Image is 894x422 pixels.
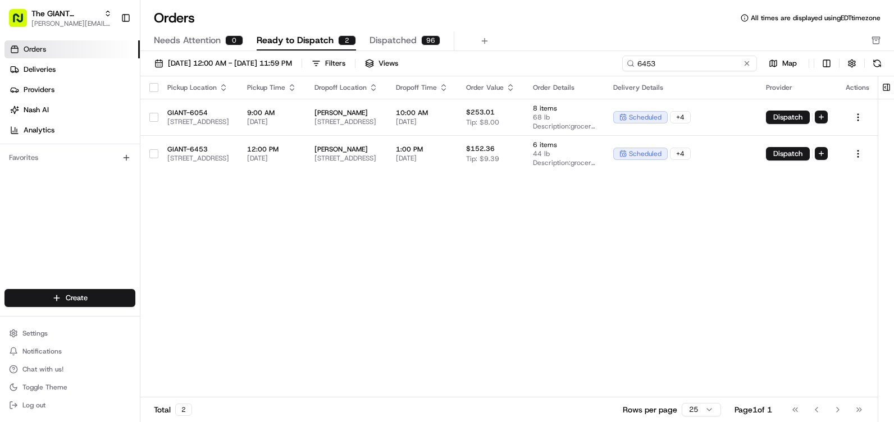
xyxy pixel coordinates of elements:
[396,145,448,154] span: 1:00 PM
[466,83,515,92] div: Order Value
[24,85,54,95] span: Providers
[314,108,378,117] span: [PERSON_NAME]
[4,149,135,167] div: Favorites
[11,107,31,127] img: 1736555255976-a54dd68f-1ca7-489b-9aae-adbdc363a1c4
[396,83,448,92] div: Dropoff Time
[782,58,797,68] span: Map
[22,163,86,174] span: Knowledge Base
[396,108,448,117] span: 10:00 AM
[4,343,135,359] button: Notifications
[370,34,417,47] span: Dispatched
[66,293,88,303] span: Create
[735,404,772,415] div: Page 1 of 1
[466,108,495,117] span: $253.01
[307,56,350,71] button: Filters
[154,9,195,27] h1: Orders
[175,403,192,416] div: 2
[24,125,54,135] span: Analytics
[247,154,297,163] span: [DATE]
[4,101,140,119] a: Nash AI
[11,11,34,34] img: Nash
[396,117,448,126] span: [DATE]
[629,113,662,122] span: scheduled
[4,325,135,341] button: Settings
[22,383,67,392] span: Toggle Theme
[22,347,62,356] span: Notifications
[247,83,297,92] div: Pickup Time
[4,121,140,139] a: Analytics
[31,8,99,19] button: The GIANT Company
[225,35,243,45] div: 0
[766,147,810,160] button: Dispatch
[623,404,677,415] p: Rows per page
[761,57,804,70] button: Map
[766,111,810,124] button: Dispatch
[466,154,499,163] span: Tip: $9.39
[257,34,334,47] span: Ready to Dispatch
[11,45,204,63] p: Welcome 👋
[112,190,136,199] span: Pylon
[533,104,595,113] span: 8 items
[24,44,46,54] span: Orders
[11,164,20,173] div: 📗
[31,19,112,28] button: [PERSON_NAME][EMAIL_ADDRESS][PERSON_NAME][DOMAIN_NAME]
[846,83,870,92] div: Actions
[338,35,356,45] div: 2
[4,81,140,99] a: Providers
[396,154,448,163] span: [DATE]
[533,149,595,158] span: 44 lb
[869,56,885,71] button: Refresh
[4,397,135,413] button: Log out
[24,65,56,75] span: Deliveries
[38,118,142,127] div: We're available if you need us!
[533,140,595,149] span: 6 items
[4,40,140,58] a: Orders
[533,122,595,131] span: Description: grocery bags
[622,56,757,71] input: Type to search
[167,145,229,154] span: GIANT-6453
[533,83,595,92] div: Order Details
[149,56,297,71] button: [DATE] 12:00 AM - [DATE] 11:59 PM
[766,83,828,92] div: Provider
[167,108,229,117] span: GIANT-6054
[670,111,691,123] div: + 4
[314,154,378,163] span: [STREET_ADDRESS]
[29,72,185,84] input: Clear
[106,163,180,174] span: API Documentation
[4,289,135,307] button: Create
[314,145,378,154] span: [PERSON_NAME]
[466,144,495,153] span: $152.36
[670,148,691,160] div: + 4
[22,365,63,374] span: Chat with us!
[247,108,297,117] span: 9:00 AM
[629,149,662,158] span: scheduled
[466,118,499,127] span: Tip: $8.00
[22,401,45,410] span: Log out
[613,83,748,92] div: Delivery Details
[22,329,48,338] span: Settings
[167,83,229,92] div: Pickup Location
[168,58,292,68] span: [DATE] 12:00 AM - [DATE] 11:59 PM
[154,34,221,47] span: Needs Attention
[247,117,297,126] span: [DATE]
[167,154,229,163] span: [STREET_ADDRESS]
[314,83,378,92] div: Dropoff Location
[95,164,104,173] div: 💻
[167,117,229,126] span: [STREET_ADDRESS]
[360,56,403,71] button: Views
[4,361,135,377] button: Chat with us!
[247,145,297,154] span: 12:00 PM
[24,105,49,115] span: Nash AI
[38,107,184,118] div: Start new chat
[751,13,881,22] span: All times are displayed using EDT timezone
[325,58,345,68] div: Filters
[79,190,136,199] a: Powered byPylon
[378,58,398,68] span: Views
[90,158,185,178] a: 💻API Documentation
[154,403,192,416] div: Total
[421,35,440,45] div: 96
[191,111,204,124] button: Start new chat
[4,61,140,79] a: Deliveries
